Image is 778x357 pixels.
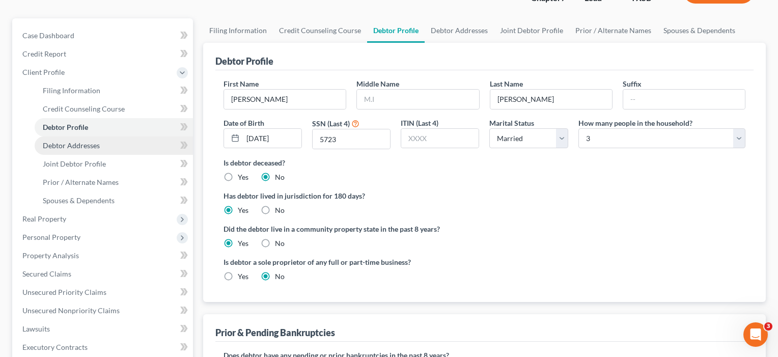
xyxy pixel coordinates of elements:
span: Debtor Addresses [43,141,100,150]
a: Debtor Addresses [35,136,193,155]
label: No [275,172,285,182]
span: Debtor Profile [43,123,88,131]
label: Did the debtor live in a community property state in the past 8 years? [224,224,745,234]
span: Joint Debtor Profile [43,159,106,168]
label: ITIN (Last 4) [401,118,438,128]
a: Debtor Profile [367,18,425,43]
a: Spouses & Dependents [657,18,741,43]
input: MM/DD/YYYY [243,129,301,148]
label: Has debtor lived in jurisdiction for 180 days? [224,190,745,201]
label: How many people in the household? [578,118,692,128]
a: Spouses & Dependents [35,191,193,210]
input: M.I [357,90,479,109]
label: SSN (Last 4) [312,118,350,129]
label: Marital Status [489,118,534,128]
a: Lawsuits [14,320,193,338]
span: Unsecured Nonpriority Claims [22,306,120,315]
label: Middle Name [356,78,399,89]
a: Credit Counseling Course [273,18,367,43]
label: No [275,205,285,215]
a: Property Analysis [14,246,193,265]
input: -- [623,90,745,109]
a: Executory Contracts [14,338,193,356]
a: Filing Information [35,81,193,100]
a: Debtor Profile [35,118,193,136]
span: Unsecured Priority Claims [22,288,106,296]
span: 3 [764,322,772,331]
label: Yes [238,172,248,182]
input: XXXX [401,129,479,148]
label: Suffix [623,78,642,89]
a: Debtor Addresses [425,18,494,43]
a: Credit Counseling Course [35,100,193,118]
a: Unsecured Nonpriority Claims [14,301,193,320]
a: Prior / Alternate Names [569,18,657,43]
span: Prior / Alternate Names [43,178,119,186]
label: First Name [224,78,259,89]
div: Debtor Profile [215,55,273,67]
label: No [275,271,285,282]
label: Last Name [490,78,523,89]
label: Date of Birth [224,118,264,128]
label: Yes [238,205,248,215]
label: Yes [238,271,248,282]
input: -- [490,90,612,109]
span: Credit Counseling Course [43,104,125,113]
span: Spouses & Dependents [43,196,115,205]
label: Is debtor deceased? [224,157,745,168]
label: Is debtor a sole proprietor of any full or part-time business? [224,257,480,267]
a: Joint Debtor Profile [35,155,193,173]
span: Real Property [22,214,66,223]
input: -- [224,90,346,109]
span: Secured Claims [22,269,71,278]
iframe: Intercom live chat [743,322,768,347]
a: Prior / Alternate Names [35,173,193,191]
span: Filing Information [43,86,100,95]
span: Property Analysis [22,251,79,260]
span: Case Dashboard [22,31,74,40]
a: Secured Claims [14,265,193,283]
a: Unsecured Priority Claims [14,283,193,301]
a: Filing Information [203,18,273,43]
a: Credit Report [14,45,193,63]
span: Executory Contracts [22,343,88,351]
span: Client Profile [22,68,65,76]
a: Case Dashboard [14,26,193,45]
span: Lawsuits [22,324,50,333]
div: Prior & Pending Bankruptcies [215,326,335,339]
input: XXXX [313,129,390,149]
label: No [275,238,285,249]
span: Credit Report [22,49,66,58]
label: Yes [238,238,248,249]
a: Joint Debtor Profile [494,18,569,43]
span: Personal Property [22,233,80,241]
